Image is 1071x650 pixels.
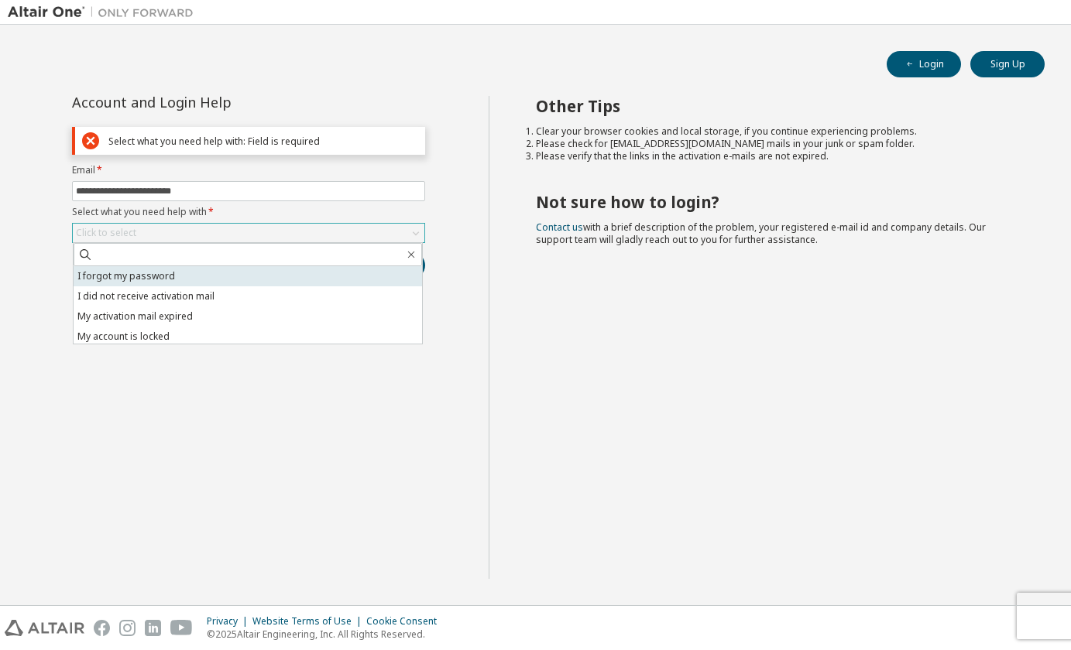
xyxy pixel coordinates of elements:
[72,164,425,176] label: Email
[536,125,1017,138] li: Clear your browser cookies and local storage, if you continue experiencing problems.
[536,221,986,246] span: with a brief description of the problem, your registered e-mail id and company details. Our suppo...
[170,620,193,636] img: youtube.svg
[94,620,110,636] img: facebook.svg
[366,615,446,628] div: Cookie Consent
[8,5,201,20] img: Altair One
[74,266,422,286] li: I forgot my password
[536,96,1017,116] h2: Other Tips
[252,615,366,628] div: Website Terms of Use
[207,628,446,641] p: © 2025 Altair Engineering, Inc. All Rights Reserved.
[119,620,136,636] img: instagram.svg
[207,615,252,628] div: Privacy
[108,135,418,147] div: Select what you need help with: Field is required
[72,96,355,108] div: Account and Login Help
[76,227,136,239] div: Click to select
[970,51,1045,77] button: Sign Up
[536,138,1017,150] li: Please check for [EMAIL_ADDRESS][DOMAIN_NAME] mails in your junk or spam folder.
[536,221,583,234] a: Contact us
[887,51,961,77] button: Login
[5,620,84,636] img: altair_logo.svg
[536,192,1017,212] h2: Not sure how to login?
[72,206,425,218] label: Select what you need help with
[73,224,424,242] div: Click to select
[536,150,1017,162] li: Please verify that the links in the activation e-mails are not expired.
[145,620,161,636] img: linkedin.svg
